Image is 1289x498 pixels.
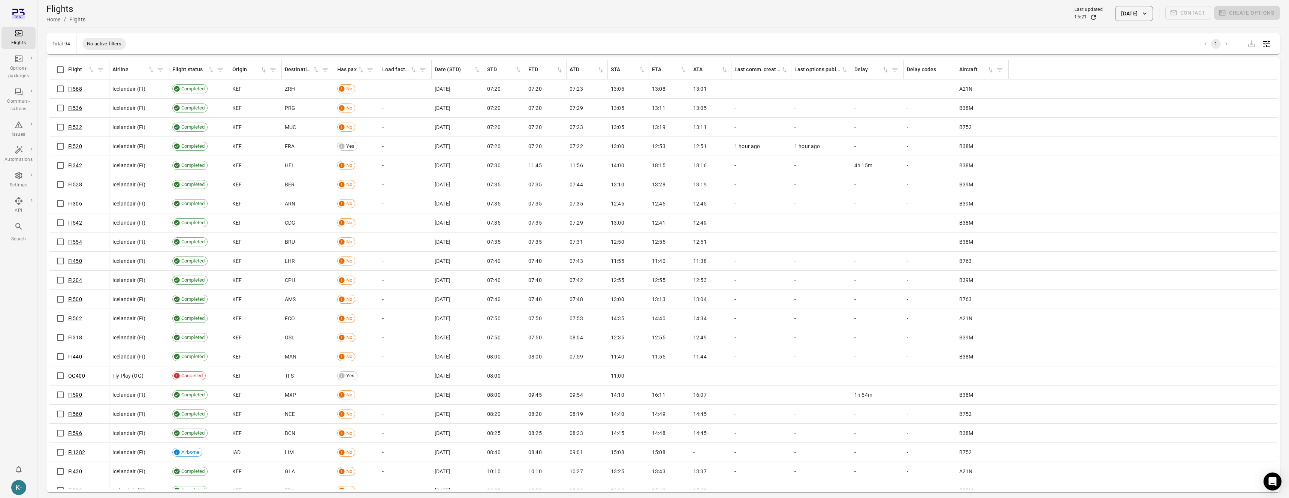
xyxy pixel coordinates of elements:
[435,238,450,246] span: [DATE]
[487,85,501,93] span: 07:20
[232,85,242,93] span: KEF
[68,66,95,74] div: Sort by flight in ascending order
[435,66,481,74] div: Sort by date (STD) in ascending order
[693,142,707,150] span: 12:51
[155,64,166,75] span: Filter by airline
[69,16,85,23] div: Flights
[693,181,707,188] span: 13:19
[907,66,953,74] div: Delay codes
[652,219,665,226] span: 12:41
[854,104,901,112] div: -
[487,123,501,131] span: 07:20
[794,85,848,93] div: -
[344,257,355,265] span: No
[232,257,242,265] span: KEF
[285,181,295,188] span: BER
[179,162,207,169] span: Completed
[68,392,82,398] a: FI590
[994,64,1005,75] button: Filter by aircraft
[344,123,355,131] span: No
[794,104,848,112] div: -
[68,220,82,226] a: FI542
[112,66,155,74] div: Sort by airline in ascending order
[734,66,781,74] div: Last comm. created
[179,200,207,207] span: Completed
[854,66,889,74] span: Delay
[112,181,145,188] span: Icelandair (FI)
[1259,36,1274,51] button: Open table configuration
[570,162,583,169] span: 11:56
[959,200,973,207] span: B39M
[285,66,320,74] div: Sort by destination in ascending order
[11,480,26,495] div: K-
[46,16,61,22] a: Home
[112,66,155,74] span: Airline
[528,219,542,226] span: 07:35
[232,181,242,188] span: KEF
[570,66,604,74] div: Sort by ATD in ascending order
[907,123,953,131] div: -
[382,66,417,74] div: Sort by load factor in ascending order
[734,219,788,226] div: -
[959,85,973,93] span: A21N
[528,66,556,74] div: ETD
[112,123,145,131] span: Icelandair (FI)
[528,104,542,112] span: 07:20
[854,66,882,74] div: Delay
[693,162,707,169] span: 18:16
[652,181,665,188] span: 13:28
[693,104,707,112] span: 13:05
[611,104,624,112] span: 13:05
[693,219,707,226] span: 12:49
[112,257,145,265] span: Icelandair (FI)
[435,123,450,131] span: [DATE]
[693,123,707,131] span: 13:11
[794,181,848,188] div: -
[693,66,728,74] div: Sort by ATA in ascending order
[611,123,624,131] span: 13:05
[285,123,296,131] span: MUC
[382,200,429,207] div: -
[611,162,624,169] span: 14:00
[959,181,973,188] span: B39M
[611,238,624,246] span: 12:50
[4,39,33,47] div: Flights
[344,104,355,112] span: No
[232,123,242,131] span: KEF
[652,85,665,93] span: 13:08
[487,66,522,74] div: Sort by STD in ascending order
[734,85,788,93] div: -
[382,123,429,131] div: -
[68,354,82,360] a: FI440
[528,181,542,188] span: 07:35
[382,162,429,169] div: -
[1165,6,1211,21] span: Please make a selection to create communications
[4,156,33,163] div: Automations
[1211,39,1221,49] button: page 1
[285,257,295,265] span: LHR
[68,143,82,149] a: FI520
[417,64,428,75] span: Filter by load factor
[68,430,82,436] a: FI596
[95,64,106,75] button: Filter by flight
[365,64,376,75] button: Filter by has pax
[907,162,953,169] div: -
[570,104,583,112] span: 07:29
[794,238,848,246] div: -
[232,219,242,226] span: KEF
[611,66,646,74] div: Sort by STA in ascending order
[337,66,365,74] span: Has pax
[487,200,501,207] span: 07:35
[337,66,365,74] div: Sort by has pax in ascending order
[652,123,665,131] span: 13:19
[854,85,901,93] div: -
[8,477,29,498] button: Kristinn - avilabs
[68,124,82,130] a: FI532
[907,104,953,112] div: -
[68,334,82,340] a: FI318
[734,142,760,150] span: 1 hour ago
[734,104,788,112] div: -
[1074,6,1103,13] div: Last updated
[652,66,687,74] span: ETA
